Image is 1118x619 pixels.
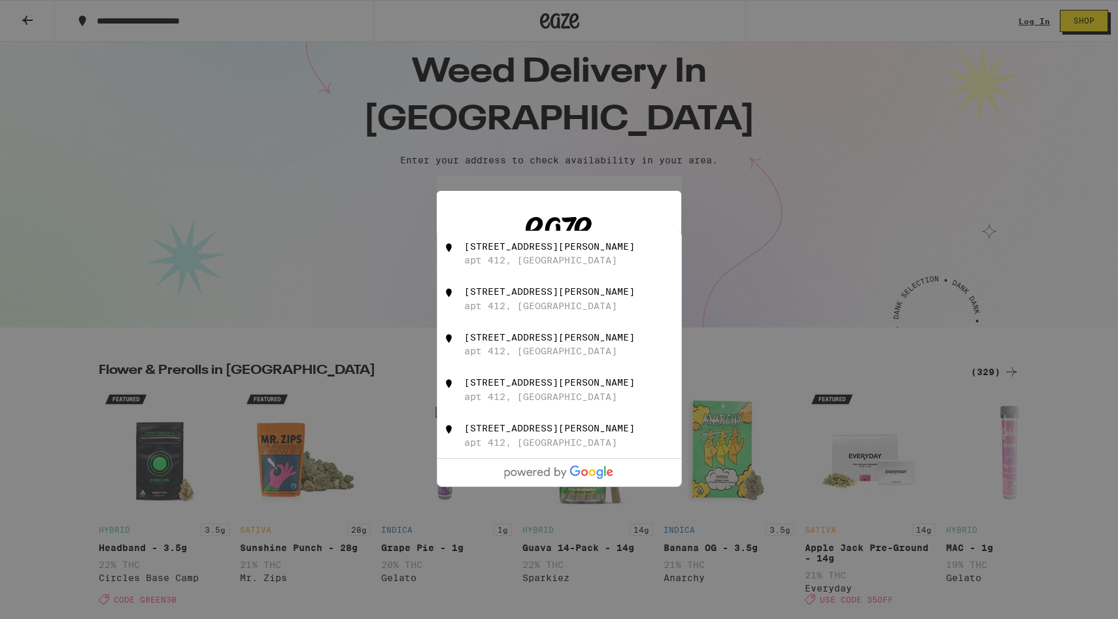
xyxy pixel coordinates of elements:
[464,392,617,402] div: apt 412, [GEOGRAPHIC_DATA]
[443,286,456,299] img: 554 Salvatierra Street
[443,423,456,436] img: 554 Salvatierra Drive
[464,346,617,356] div: apt 412, [GEOGRAPHIC_DATA]
[464,255,617,265] div: apt 412, [GEOGRAPHIC_DATA]
[464,332,635,343] div: [STREET_ADDRESS][PERSON_NAME]
[443,332,456,345] img: 554 Salvatierra Street
[464,377,635,388] div: [STREET_ADDRESS][PERSON_NAME]
[464,241,635,252] div: [STREET_ADDRESS][PERSON_NAME]
[464,301,617,311] div: apt 412, [GEOGRAPHIC_DATA]
[464,423,635,433] div: [STREET_ADDRESS][PERSON_NAME]
[464,437,617,448] div: apt 412, [GEOGRAPHIC_DATA]
[443,377,456,390] img: 554 Salvatierra Court
[8,9,94,20] span: Hi. Need any help?
[443,241,456,254] img: 554 Salvatierra Walk
[464,286,635,297] div: [STREET_ADDRESS][PERSON_NAME]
